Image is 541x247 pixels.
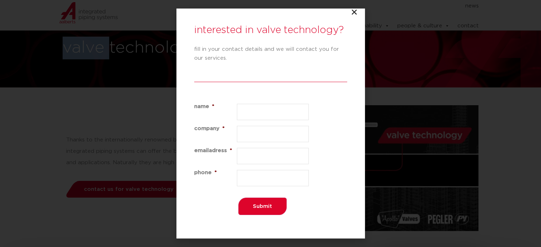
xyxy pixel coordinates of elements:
[194,104,237,109] label: name
[351,9,358,16] a: Close
[194,45,347,63] p: fill in your contact details and we will contact you for our services.
[194,126,237,131] label: company
[238,198,287,215] input: Submit
[194,23,347,38] h3: interested in valve technology?
[194,170,237,175] label: phone
[194,148,237,153] label: emailadress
